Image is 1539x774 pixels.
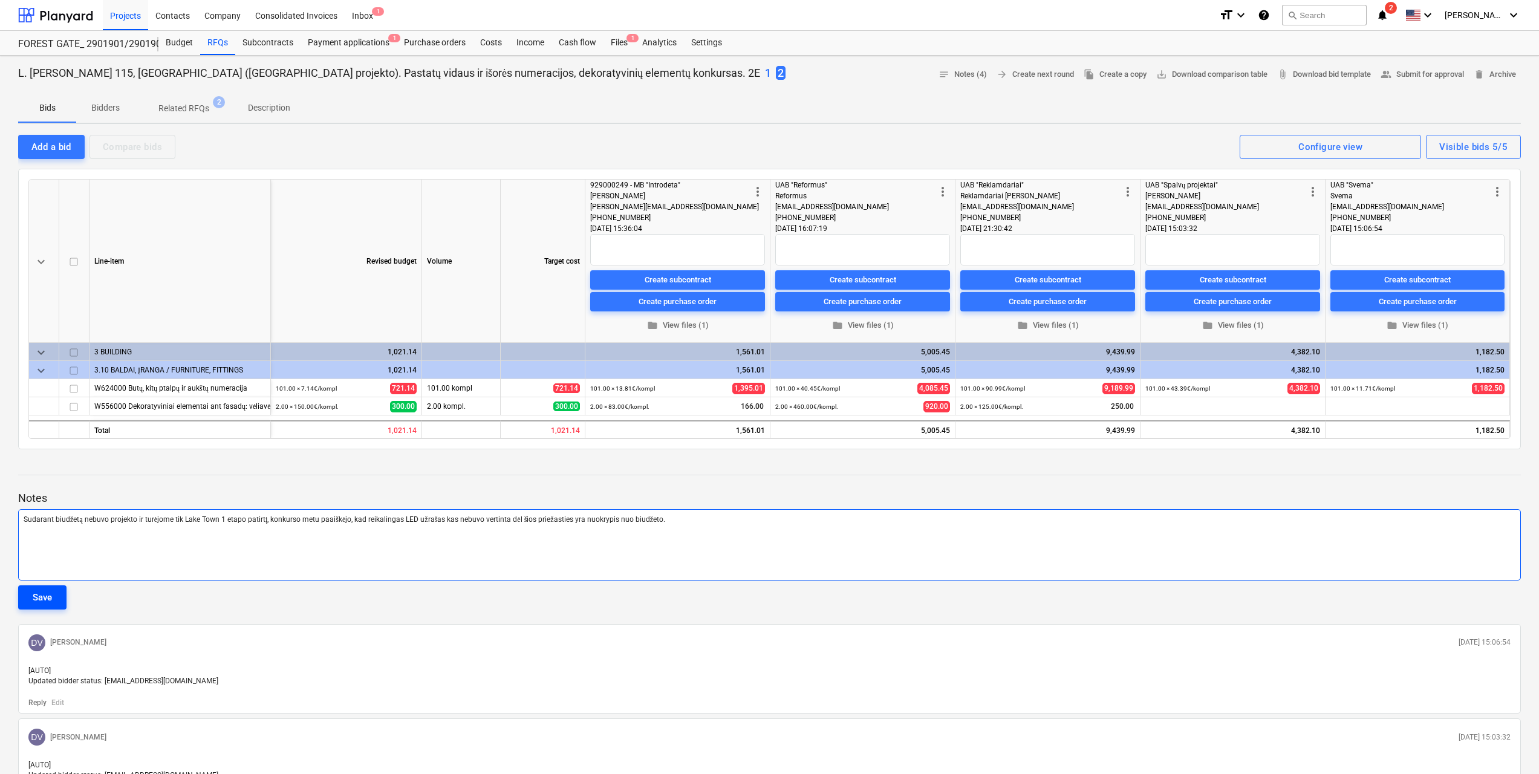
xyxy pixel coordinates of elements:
div: 1,561.01 [590,361,765,379]
span: [PERSON_NAME][EMAIL_ADDRESS][DOMAIN_NAME] [590,203,759,211]
span: 4,085.45 [917,383,950,394]
div: UAB "Reformus" [775,180,935,190]
div: Dovydas Vaicius [28,729,45,746]
div: 101.00 kompl [422,379,501,397]
a: Income [509,31,552,55]
div: 1,021.14 [276,343,417,361]
button: View files (1) [1330,316,1505,335]
small: 101.00 × 13.81€ / kompl [590,385,655,392]
small: 2.00 × 460.00€ / kompl. [775,403,838,410]
div: Create subcontract [1384,273,1451,287]
span: save_alt [1156,69,1167,80]
p: Bids [33,102,62,114]
i: format_size [1219,8,1234,22]
div: W624000 Butų, kitų ptalpų ir aukštų numeracija [94,379,265,397]
div: Subcontracts [235,31,301,55]
span: Download bid template [1277,68,1371,82]
button: Create subcontract [775,270,950,290]
span: View files (1) [1150,319,1315,333]
span: Notes (4) [939,68,987,82]
button: Add a bid [18,135,85,159]
div: Create purchase order [1194,294,1272,308]
button: Archive [1469,65,1521,84]
button: Create subcontract [960,270,1135,290]
div: Visible bids 5/5 [1439,139,1508,155]
span: [AUTO] Updated bidder status: [EMAIL_ADDRESS][DOMAIN_NAME] [28,666,218,685]
a: Settings [684,31,729,55]
div: Create subcontract [1015,273,1081,287]
div: Save [33,590,52,605]
span: [EMAIL_ADDRESS][DOMAIN_NAME] [775,203,889,211]
button: Configure view [1240,135,1421,159]
div: [PHONE_NUMBER] [960,212,1121,223]
div: 1,182.50 [1326,420,1510,438]
div: UAB "Reklamdariai" [960,180,1121,190]
span: 1 [388,34,400,42]
button: Visible bids 5/5 [1426,135,1521,159]
span: View files (1) [1335,319,1500,333]
span: 920.00 [923,401,950,412]
div: Cash flow [552,31,604,55]
span: keyboard_arrow_down [34,255,48,269]
span: [PERSON_NAME][DEMOGRAPHIC_DATA] [1445,10,1505,20]
span: 721.14 [390,383,417,394]
div: 1,021.14 [501,420,585,438]
a: Budget [158,31,200,55]
span: DV [31,732,42,742]
span: more_vert [935,184,950,199]
span: Sudarant biudžetą nebuvo projekto ir turėjome tik Lake Town 1 etapo patirtį, konkurso metu paaišk... [24,515,665,524]
div: 4,382.10 [1140,420,1326,438]
span: folder [1387,320,1397,331]
button: Search [1282,5,1367,25]
a: Files1 [604,31,635,55]
button: Notes (4) [934,65,992,84]
p: Description [248,102,290,114]
span: attach_file [1277,69,1288,80]
button: Create subcontract [590,270,765,290]
span: arrow_forward [997,69,1007,80]
button: Save [18,585,67,610]
span: 300.00 [553,402,580,411]
span: [EMAIL_ADDRESS][DOMAIN_NAME] [1330,203,1444,211]
i: keyboard_arrow_down [1420,8,1435,22]
button: View files (1) [960,316,1135,335]
button: Create purchase order [1330,292,1505,311]
div: Create subcontract [1200,273,1266,287]
div: [PHONE_NUMBER] [1330,212,1490,223]
button: Submit for approval [1376,65,1469,84]
button: Create purchase order [590,292,765,311]
span: search [1287,10,1297,20]
p: L. [PERSON_NAME] 115, [GEOGRAPHIC_DATA] ([GEOGRAPHIC_DATA] projekto). Pastatų vidaus ir išorės nu... [18,66,760,80]
div: [DATE] 21:30:42 [960,223,1135,234]
a: Download comparison table [1151,65,1272,84]
span: [EMAIL_ADDRESS][DOMAIN_NAME] [960,203,1074,211]
button: Create next round [992,65,1079,84]
div: Revised budget [271,180,422,343]
div: Payment applications [301,31,397,55]
div: [PHONE_NUMBER] [590,212,750,223]
div: Volume [422,180,501,343]
i: Knowledge base [1258,8,1270,22]
a: RFQs [200,31,235,55]
p: [PERSON_NAME] [50,732,106,743]
button: Edit [51,698,64,708]
span: 2 [776,66,786,80]
span: keyboard_arrow_down [34,363,48,378]
div: 4,382.10 [1145,361,1320,379]
div: 4,382.10 [1145,343,1320,361]
span: 300.00 [390,401,417,412]
button: Create subcontract [1330,270,1505,290]
button: 2 [776,65,786,81]
span: notes [939,69,949,80]
iframe: Chat Widget [1479,716,1539,774]
div: UAB "Svema" [1330,180,1490,190]
div: [PERSON_NAME] [1145,190,1306,201]
div: [PHONE_NUMBER] [775,212,935,223]
button: Reply [28,698,47,708]
div: 929000249 - MB "Introdeta" [590,180,750,190]
span: 1 [372,7,384,16]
